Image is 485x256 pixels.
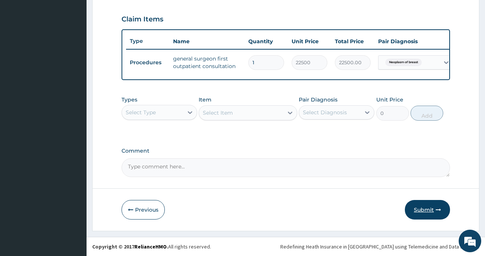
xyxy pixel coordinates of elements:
[122,148,450,154] label: Comment
[122,200,165,220] button: Previous
[126,109,156,116] div: Select Type
[385,59,422,66] span: Neoplasm of breast
[288,34,331,49] th: Unit Price
[376,96,403,103] label: Unit Price
[199,96,211,103] label: Item
[39,42,126,52] div: Chat with us now
[126,56,169,70] td: Procedures
[299,96,338,103] label: Pair Diagnosis
[134,243,167,250] a: RelianceHMO
[126,34,169,48] th: Type
[331,34,374,49] th: Total Price
[405,200,450,220] button: Submit
[374,34,457,49] th: Pair Diagnosis
[169,34,245,49] th: Name
[87,237,485,256] footer: All rights reserved.
[411,106,443,121] button: Add
[92,243,168,250] strong: Copyright © 2017 .
[303,109,347,116] div: Select Diagnosis
[14,38,30,56] img: d_794563401_company_1708531726252_794563401
[123,4,141,22] div: Minimize live chat window
[280,243,479,250] div: Redefining Heath Insurance in [GEOGRAPHIC_DATA] using Telemedicine and Data Science!
[4,174,143,200] textarea: Type your message and hit 'Enter'
[122,15,163,24] h3: Claim Items
[169,51,245,74] td: general surgeon first outpatient consultation
[44,79,104,155] span: We're online!
[245,34,288,49] th: Quantity
[122,97,137,103] label: Types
